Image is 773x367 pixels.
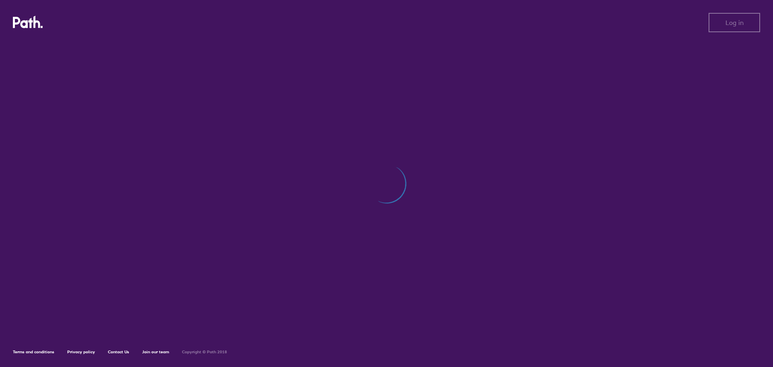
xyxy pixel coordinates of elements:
[709,13,760,32] button: Log in
[142,349,169,355] a: Join our team
[182,350,227,355] h6: Copyright © Path 2018
[725,19,744,26] span: Log in
[108,349,129,355] a: Contact Us
[13,349,54,355] a: Terms and conditions
[67,349,95,355] a: Privacy policy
